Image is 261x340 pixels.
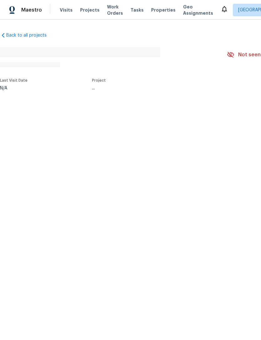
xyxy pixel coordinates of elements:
[80,7,100,13] span: Projects
[92,79,106,82] span: Project
[92,86,212,90] div: ...
[130,8,144,12] span: Tasks
[21,7,42,13] span: Maestro
[151,7,176,13] span: Properties
[107,4,123,16] span: Work Orders
[183,4,213,16] span: Geo Assignments
[60,7,73,13] span: Visits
